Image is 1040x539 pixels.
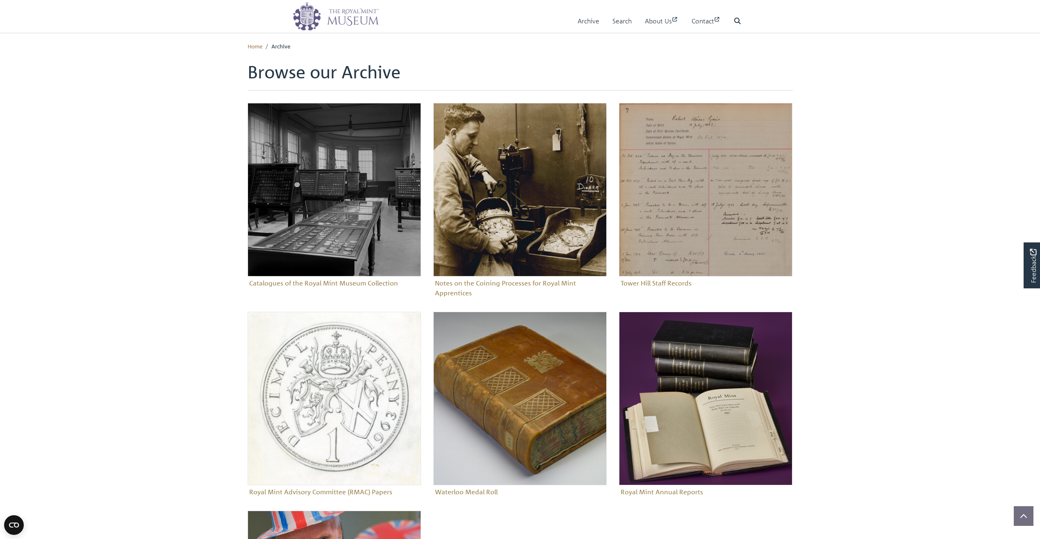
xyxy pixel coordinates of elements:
[248,42,262,50] a: Home
[427,312,613,511] div: Sub-collection
[1024,242,1040,288] a: Would you like to provide feedback?
[578,9,599,33] a: Archive
[619,103,792,276] img: Tower Hill Staff Records
[612,9,632,33] a: Search
[619,312,792,498] a: Royal Mint Annual Reports Royal Mint Annual Reports
[248,62,793,90] h1: Browse our Archive
[248,312,421,485] img: Royal Mint Advisory Committee (RMAC) Papers
[619,312,792,485] img: Royal Mint Annual Reports
[692,9,721,33] a: Contact
[427,103,613,312] div: Sub-collection
[1014,506,1033,526] button: Scroll to top
[241,103,427,312] div: Sub-collection
[248,103,421,290] a: Catalogues of the Royal Mint Museum Collection Catalogues of the Royal Mint Museum Collection
[271,42,290,50] span: Archive
[433,312,607,498] a: Waterloo Medal Roll Waterloo Medal Roll
[619,103,792,290] a: Tower Hill Staff Records Tower Hill Staff Records
[241,312,427,511] div: Sub-collection
[645,9,678,33] a: About Us
[1028,249,1038,283] span: Feedback
[613,103,799,312] div: Sub-collection
[613,312,799,511] div: Sub-collection
[433,312,607,485] img: Waterloo Medal Roll
[293,2,379,31] img: logo_wide.png
[4,515,24,535] button: Open CMP widget
[248,103,421,276] img: Catalogues of the Royal Mint Museum Collection
[433,103,607,299] a: Notes on the Coining Processes for Royal Mint Apprentices Notes on the Coining Processes for Roya...
[433,103,607,276] img: Notes on the Coining Processes for Royal Mint Apprentices
[248,312,421,498] a: Royal Mint Advisory Committee (RMAC) Papers Royal Mint Advisory Committee (RMAC) Papers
